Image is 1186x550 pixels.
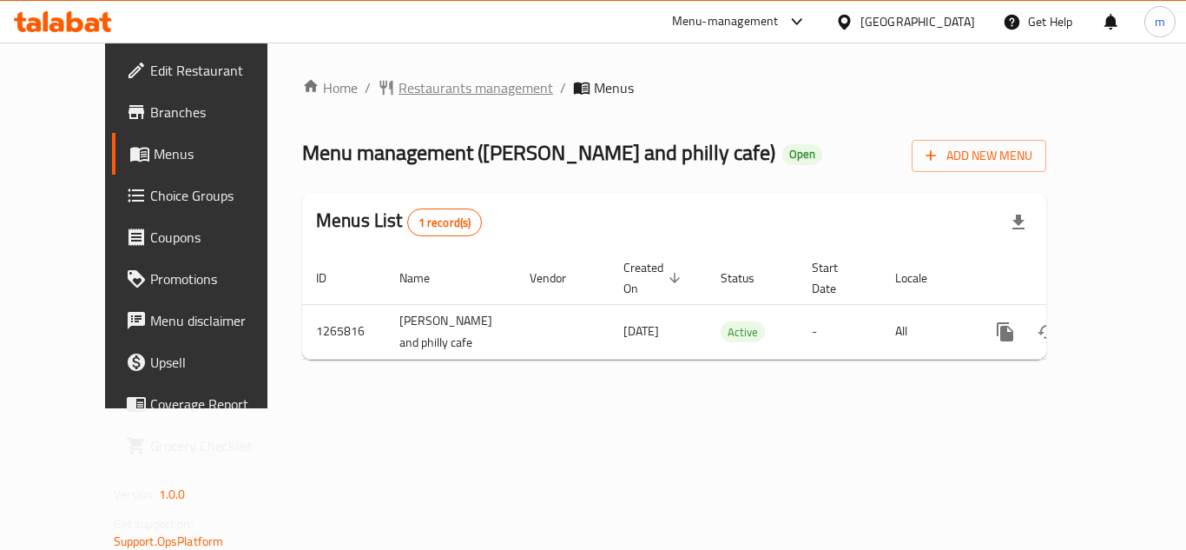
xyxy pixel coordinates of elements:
[302,133,775,172] span: Menu management ( [PERSON_NAME] and philly cafe )
[782,147,822,162] span: Open
[399,268,452,288] span: Name
[378,77,553,98] a: Restaurants management
[860,12,975,31] div: [GEOGRAPHIC_DATA]
[385,304,516,359] td: [PERSON_NAME] and philly cafe
[998,202,1039,243] div: Export file
[881,304,971,359] td: All
[408,215,482,231] span: 1 record(s)
[112,175,303,216] a: Choice Groups
[782,144,822,165] div: Open
[971,252,1165,305] th: Actions
[112,383,303,425] a: Coverage Report
[316,268,349,288] span: ID
[530,268,589,288] span: Vendor
[1026,311,1068,353] button: Change Status
[112,133,303,175] a: Menus
[926,145,1032,167] span: Add New Menu
[985,311,1026,353] button: more
[302,77,358,98] a: Home
[159,483,186,506] span: 1.0.0
[399,77,553,98] span: Restaurants management
[150,102,289,123] span: Branches
[150,394,289,414] span: Coverage Report
[112,425,303,467] a: Grocery Checklist
[912,140,1046,172] button: Add New Menu
[114,483,156,506] span: Version:
[112,216,303,258] a: Coupons
[114,513,194,535] span: Get support on:
[594,77,634,98] span: Menus
[150,185,289,206] span: Choice Groups
[895,268,950,288] span: Locale
[560,77,566,98] li: /
[623,257,686,299] span: Created On
[150,310,289,331] span: Menu disclaimer
[150,227,289,248] span: Coupons
[112,300,303,341] a: Menu disclaimer
[112,341,303,383] a: Upsell
[721,321,765,342] div: Active
[302,252,1165,360] table: enhanced table
[150,268,289,289] span: Promotions
[150,60,289,81] span: Edit Restaurant
[150,435,289,456] span: Grocery Checklist
[407,209,483,236] div: Total records count
[154,143,289,164] span: Menus
[721,268,777,288] span: Status
[150,352,289,373] span: Upsell
[798,304,881,359] td: -
[112,50,303,91] a: Edit Restaurant
[623,320,659,342] span: [DATE]
[302,77,1046,98] nav: breadcrumb
[812,257,860,299] span: Start Date
[1155,12,1165,31] span: m
[316,208,482,236] h2: Menus List
[112,91,303,133] a: Branches
[365,77,371,98] li: /
[112,258,303,300] a: Promotions
[302,304,385,359] td: 1265816
[721,322,765,342] span: Active
[672,11,779,32] div: Menu-management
